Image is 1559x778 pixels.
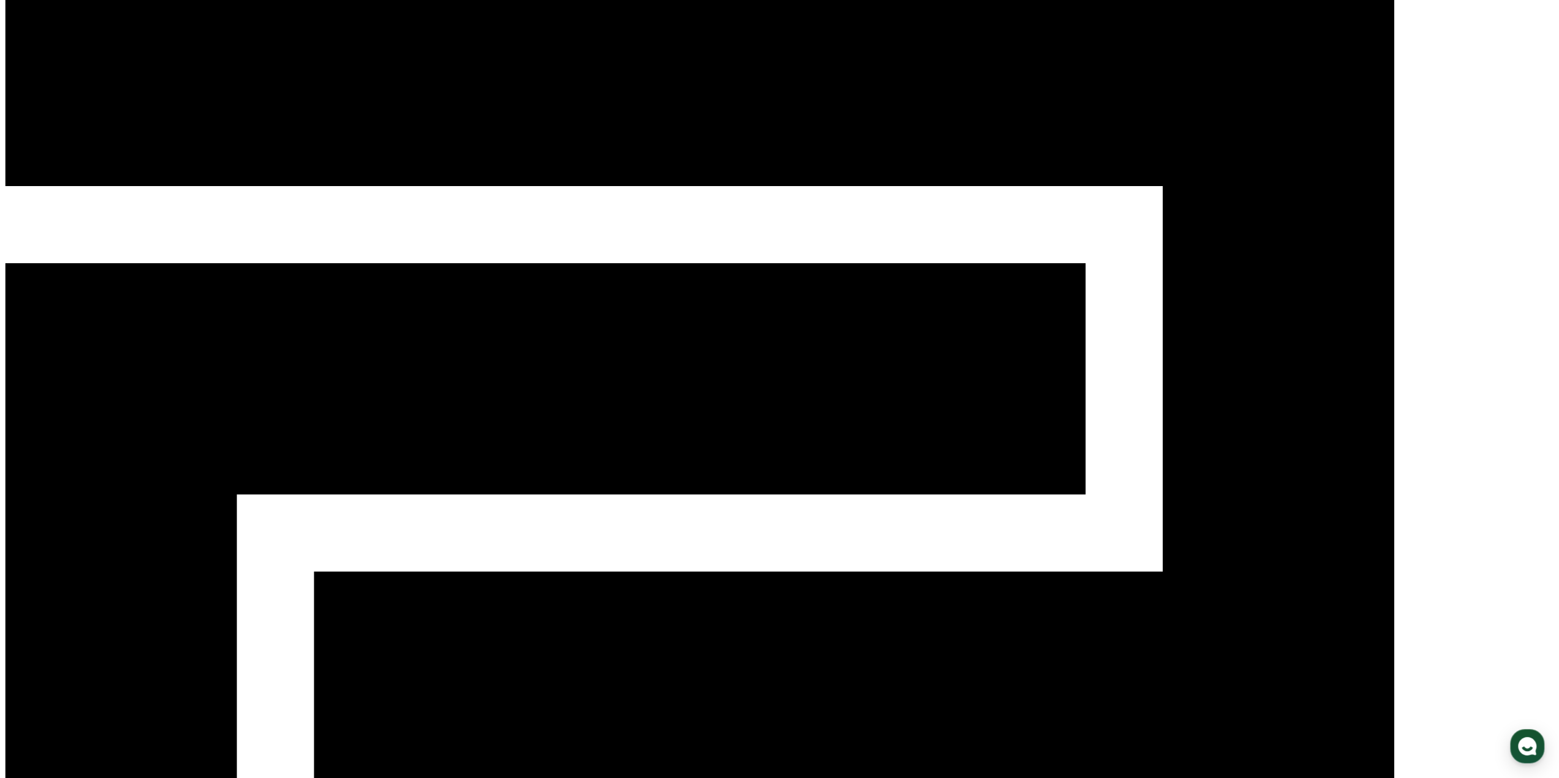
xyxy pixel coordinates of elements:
[39,406,46,416] span: 홈
[4,388,81,419] a: 홈
[158,388,235,419] a: 설정
[189,406,204,416] span: 설정
[81,388,158,419] a: 대화
[112,407,127,417] span: 대화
